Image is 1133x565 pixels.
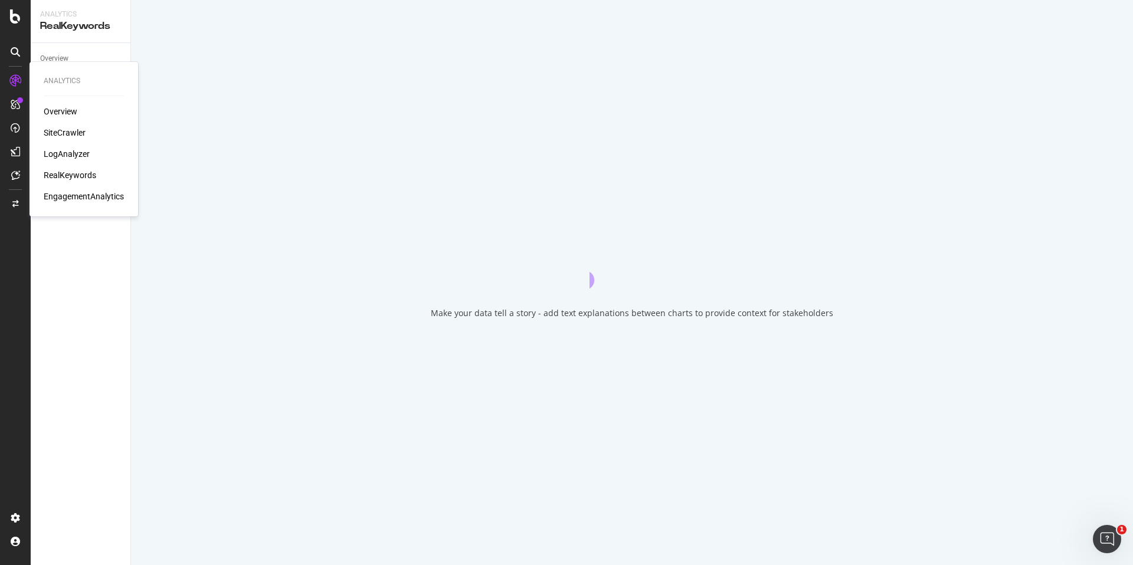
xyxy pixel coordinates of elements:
[590,246,674,288] div: animation
[40,52,68,65] div: Overview
[44,127,86,139] a: SiteCrawler
[44,169,96,181] a: RealKeywords
[44,190,124,202] a: EngagementAnalytics
[40,9,121,19] div: Analytics
[1117,525,1127,534] span: 1
[44,76,124,86] div: Analytics
[431,307,833,319] div: Make your data tell a story - add text explanations between charts to provide context for stakeho...
[40,52,122,65] a: Overview
[1093,525,1121,553] iframe: Intercom live chat
[40,19,121,33] div: RealKeywords
[44,106,77,117] a: Overview
[44,148,90,160] a: LogAnalyzer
